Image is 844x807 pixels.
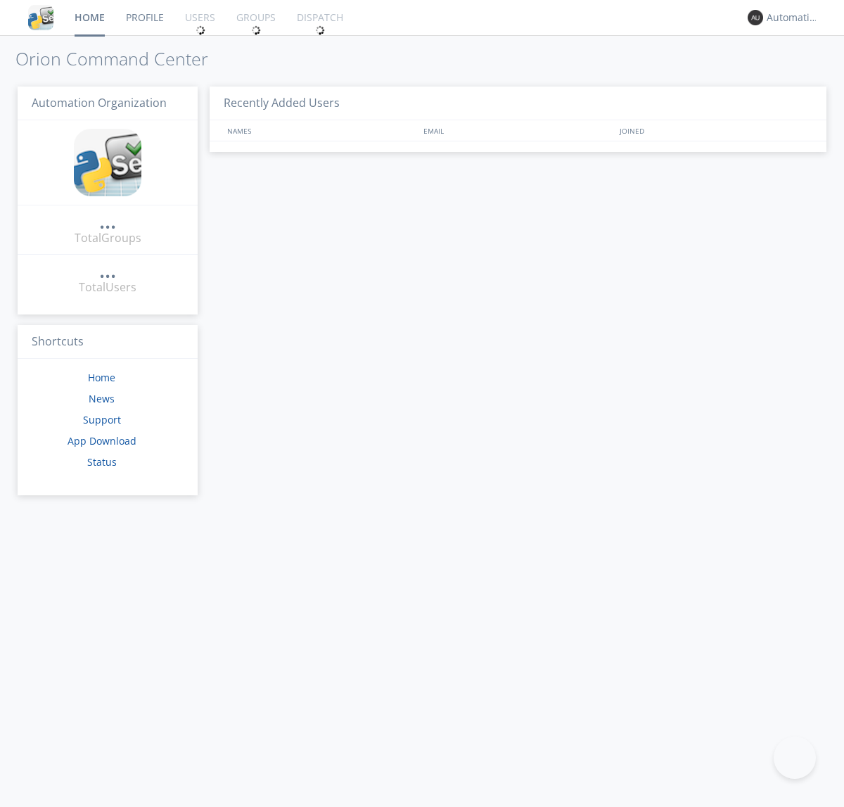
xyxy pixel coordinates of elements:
div: Total Users [79,279,136,296]
img: spin.svg [315,25,325,35]
img: spin.svg [196,25,205,35]
div: Total Groups [75,230,141,246]
span: Automation Organization [32,95,167,110]
a: Support [83,413,121,426]
a: ... [99,263,116,279]
a: News [89,392,115,405]
iframe: Toggle Customer Support [774,737,816,779]
img: spin.svg [251,25,261,35]
a: Status [87,455,117,469]
img: cddb5a64eb264b2086981ab96f4c1ba7 [28,5,53,30]
h3: Recently Added Users [210,87,826,121]
div: ... [99,263,116,277]
div: Automation+atlas0024 [767,11,819,25]
a: Home [88,371,115,384]
div: ... [99,214,116,228]
img: 373638.png [748,10,763,25]
a: ... [99,214,116,230]
h3: Shortcuts [18,325,198,360]
div: NAMES [224,120,416,141]
div: JOINED [616,120,813,141]
div: EMAIL [420,120,616,141]
a: App Download [68,434,136,447]
img: cddb5a64eb264b2086981ab96f4c1ba7 [74,129,141,196]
